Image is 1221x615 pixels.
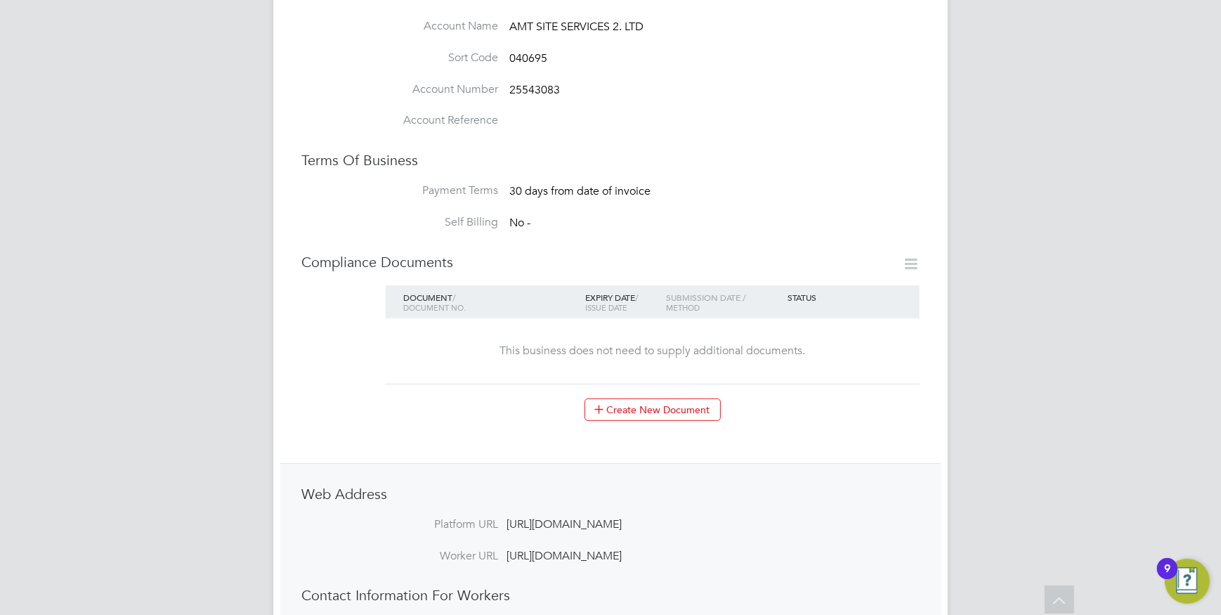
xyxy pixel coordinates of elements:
div: Status [784,285,906,309]
h3: Compliance Documents [301,253,920,271]
label: Account Name [358,19,498,34]
span: Issue date [585,302,627,313]
span: Method [666,302,700,313]
div: This business does not need to supply additional documents. [400,344,906,358]
a: [URL][DOMAIN_NAME] [507,549,622,563]
a: [URL][DOMAIN_NAME] [507,517,622,531]
span: days from [525,184,574,198]
button: Open Resource Center, 9 new notifications [1165,559,1210,604]
span: AMT SITE SERVICES 2. LTD [509,20,644,34]
label: Sort Code [358,51,498,65]
span: 30 [509,184,522,198]
div: Submission date / [662,285,784,320]
h3: Terms Of Business [301,151,920,169]
div: 9 [1164,569,1170,587]
h3: Contact Information For Workers [301,586,920,604]
label: Account Reference [358,113,498,128]
span: 25543083 [509,83,560,97]
div: Expiry date [582,285,662,320]
span: Document no. [403,302,466,313]
span: / [452,292,456,303]
div: Document [400,285,582,320]
span: / [635,292,639,303]
label: Self Billing [358,215,498,230]
label: Payment Terms [358,183,498,198]
label: Platform URL [358,517,498,532]
button: Create New Document [585,399,721,421]
span: date of invoice [577,184,651,198]
span: No - [509,216,530,230]
label: Account Number [358,82,498,97]
label: Worker URL [358,549,498,564]
h3: Web Address [301,485,920,503]
span: 040695 [509,51,547,65]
